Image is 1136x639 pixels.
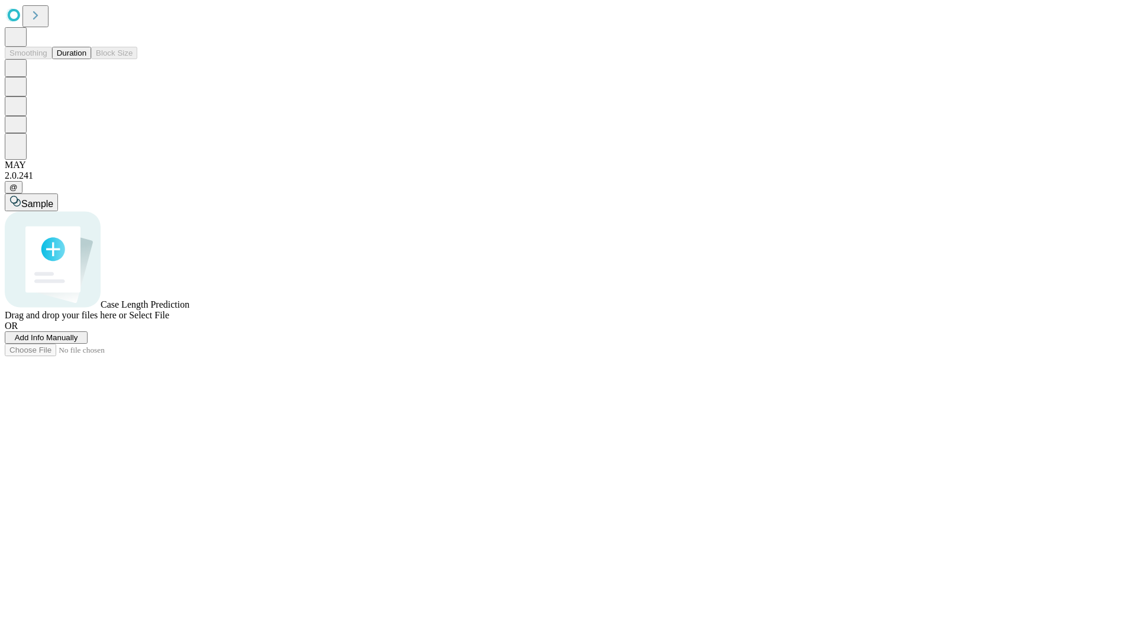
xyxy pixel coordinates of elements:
[5,47,52,59] button: Smoothing
[91,47,137,59] button: Block Size
[9,183,18,192] span: @
[5,193,58,211] button: Sample
[5,310,127,320] span: Drag and drop your files here or
[15,333,78,342] span: Add Info Manually
[101,299,189,309] span: Case Length Prediction
[5,170,1131,181] div: 2.0.241
[5,160,1131,170] div: MAY
[52,47,91,59] button: Duration
[129,310,169,320] span: Select File
[21,199,53,209] span: Sample
[5,321,18,331] span: OR
[5,181,22,193] button: @
[5,331,88,344] button: Add Info Manually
